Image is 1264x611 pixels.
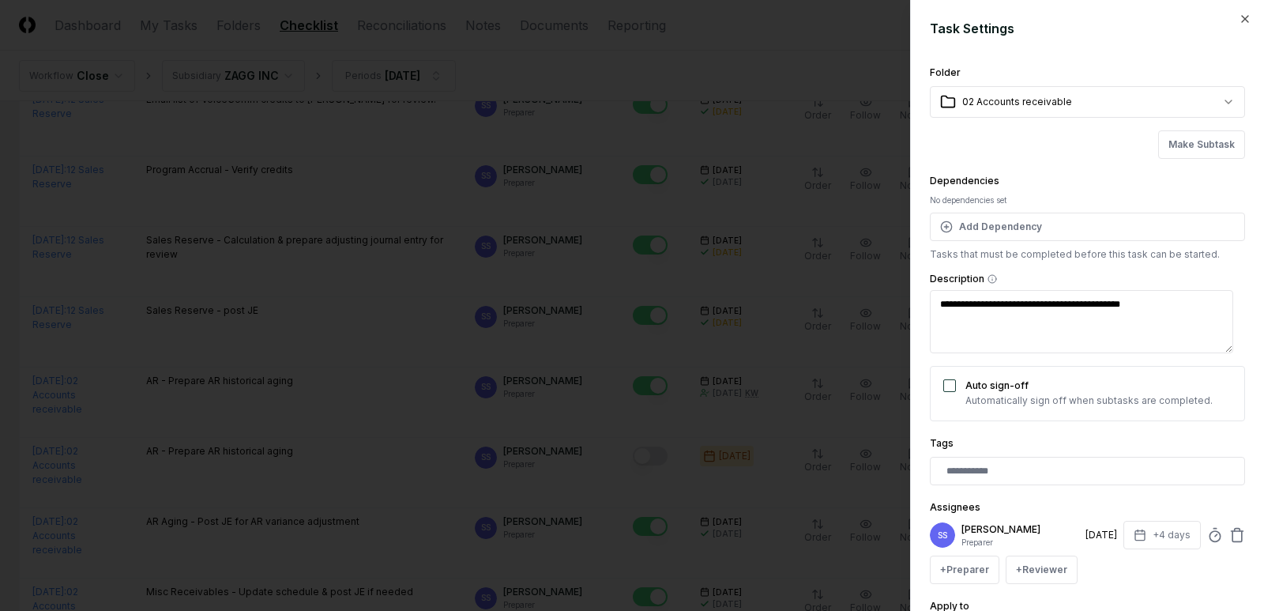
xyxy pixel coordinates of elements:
label: Folder [930,66,961,78]
h2: Task Settings [930,19,1245,38]
button: +Preparer [930,556,999,584]
p: [PERSON_NAME] [961,522,1079,537]
label: Dependencies [930,175,999,187]
label: Assignees [930,501,980,513]
p: Preparer [961,537,1079,549]
label: Auto sign-off [965,379,1029,391]
span: SS [938,530,947,541]
label: Tags [930,437,954,449]
p: Automatically sign off when subtasks are completed. [965,394,1213,408]
button: +Reviewer [1006,556,1078,584]
p: Tasks that must be completed before this task can be started. [930,247,1245,262]
button: Description [987,274,997,284]
button: Make Subtask [1158,130,1245,159]
div: [DATE] [1085,528,1117,542]
button: Add Dependency [930,213,1245,241]
button: +4 days [1123,521,1201,549]
label: Description [930,274,1245,284]
div: No dependencies set [930,194,1245,206]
